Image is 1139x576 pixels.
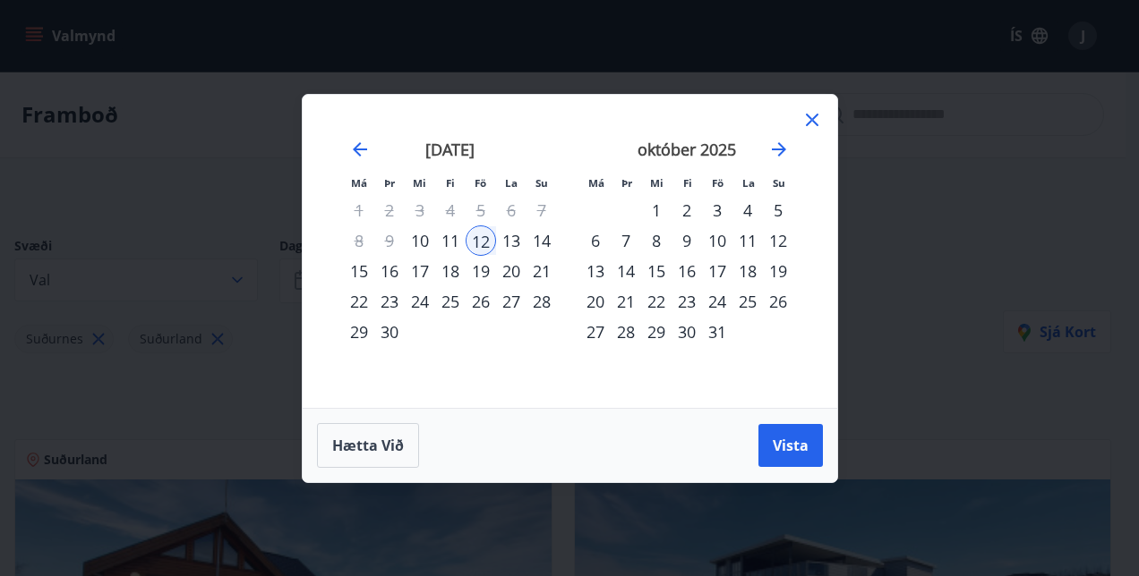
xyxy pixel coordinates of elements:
[374,317,405,347] div: 30
[580,225,611,256] div: 6
[435,286,466,317] td: Choose fimmtudagur, 25. september 2025 as your check-out date. It’s available.
[763,225,793,256] div: 12
[374,286,405,317] div: 23
[732,286,763,317] div: 25
[672,256,702,286] td: Choose fimmtudagur, 16. október 2025 as your check-out date. It’s available.
[466,286,496,317] div: 26
[763,256,793,286] td: Choose sunnudagur, 19. október 2025 as your check-out date. It’s available.
[405,256,435,286] div: 17
[344,286,374,317] div: 22
[773,436,809,455] span: Vista
[351,176,367,190] small: Má
[672,256,702,286] div: 16
[405,286,435,317] td: Choose miðvikudagur, 24. september 2025 as your check-out date. It’s available.
[732,256,763,286] td: Choose laugardagur, 18. október 2025 as your check-out date. It’s available.
[683,176,692,190] small: Fi
[773,176,785,190] small: Su
[732,286,763,317] td: Choose laugardagur, 25. október 2025 as your check-out date. It’s available.
[475,176,486,190] small: Fö
[763,195,793,225] div: 5
[405,286,435,317] div: 24
[527,256,557,286] td: Choose sunnudagur, 21. september 2025 as your check-out date. It’s available.
[641,256,672,286] div: 15
[641,317,672,347] div: 29
[466,225,496,256] td: Selected as start date. föstudagur, 12. september 2025
[611,225,641,256] td: Choose þriðjudagur, 7. október 2025 as your check-out date. It’s available.
[405,195,435,225] td: Not available. miðvikudagur, 3. september 2025
[435,256,466,286] div: 18
[435,225,466,256] div: 11
[435,256,466,286] td: Choose fimmtudagur, 18. september 2025 as your check-out date. It’s available.
[763,286,793,317] div: 26
[702,317,732,347] td: Choose föstudagur, 31. október 2025 as your check-out date. It’s available.
[527,286,557,317] div: 28
[672,286,702,317] div: 23
[344,225,374,256] td: Not available. mánudagur, 8. september 2025
[712,176,724,190] small: Fö
[405,256,435,286] td: Choose miðvikudagur, 17. september 2025 as your check-out date. It’s available.
[435,225,466,256] td: Choose fimmtudagur, 11. september 2025 as your check-out date. It’s available.
[374,256,405,286] td: Choose þriðjudagur, 16. september 2025 as your check-out date. It’s available.
[641,225,672,256] div: 8
[732,195,763,225] div: 4
[702,286,732,317] td: Choose föstudagur, 24. október 2025 as your check-out date. It’s available.
[611,256,641,286] td: Choose þriðjudagur, 14. október 2025 as your check-out date. It’s available.
[527,286,557,317] td: Choose sunnudagur, 28. september 2025 as your check-out date. It’s available.
[527,225,557,256] div: 14
[344,256,374,286] td: Choose mánudagur, 15. september 2025 as your check-out date. It’s available.
[349,139,371,160] div: Move backward to switch to the previous month.
[535,176,548,190] small: Su
[732,225,763,256] div: 11
[496,256,527,286] td: Choose laugardagur, 20. september 2025 as your check-out date. It’s available.
[638,139,736,160] strong: október 2025
[527,195,557,225] td: Not available. sunnudagur, 7. september 2025
[672,317,702,347] div: 30
[466,195,496,225] td: Not available. föstudagur, 5. september 2025
[768,139,790,160] div: Move forward to switch to the next month.
[374,225,405,256] td: Not available. þriðjudagur, 9. september 2025
[611,286,641,317] div: 21
[702,317,732,347] div: 31
[763,225,793,256] td: Choose sunnudagur, 12. október 2025 as your check-out date. It’s available.
[758,424,823,467] button: Vista
[496,256,527,286] div: 20
[672,317,702,347] td: Choose fimmtudagur, 30. október 2025 as your check-out date. It’s available.
[641,195,672,225] div: 1
[413,176,426,190] small: Mi
[611,225,641,256] div: 7
[344,195,374,225] td: Not available. mánudagur, 1. september 2025
[611,286,641,317] td: Choose þriðjudagur, 21. október 2025 as your check-out date. It’s available.
[702,225,732,256] div: 10
[702,195,732,225] div: 3
[332,436,404,455] span: Hætta við
[763,195,793,225] td: Choose sunnudagur, 5. október 2025 as your check-out date. It’s available.
[672,225,702,256] div: 9
[405,225,435,256] div: 10
[641,225,672,256] td: Choose miðvikudagur, 8. október 2025 as your check-out date. It’s available.
[672,195,702,225] td: Choose fimmtudagur, 2. október 2025 as your check-out date. It’s available.
[641,317,672,347] td: Choose miðvikudagur, 29. október 2025 as your check-out date. It’s available.
[702,256,732,286] div: 17
[650,176,664,190] small: Mi
[702,225,732,256] td: Choose föstudagur, 10. október 2025 as your check-out date. It’s available.
[611,256,641,286] div: 14
[588,176,604,190] small: Má
[344,286,374,317] td: Choose mánudagur, 22. september 2025 as your check-out date. It’s available.
[425,139,475,160] strong: [DATE]
[641,286,672,317] td: Choose miðvikudagur, 22. október 2025 as your check-out date. It’s available.
[317,423,419,468] button: Hætta við
[580,317,611,347] td: Choose mánudagur, 27. október 2025 as your check-out date. It’s available.
[580,286,611,317] td: Choose mánudagur, 20. október 2025 as your check-out date. It’s available.
[324,116,816,386] div: Calendar
[732,225,763,256] td: Choose laugardagur, 11. október 2025 as your check-out date. It’s available.
[763,256,793,286] div: 19
[344,317,374,347] div: 29
[527,256,557,286] div: 21
[384,176,395,190] small: Þr
[435,286,466,317] div: 25
[374,317,405,347] td: Choose þriðjudagur, 30. september 2025 as your check-out date. It’s available.
[641,286,672,317] div: 22
[580,225,611,256] td: Choose mánudagur, 6. október 2025 as your check-out date. It’s available.
[466,256,496,286] td: Choose föstudagur, 19. september 2025 as your check-out date. It’s available.
[496,286,527,317] div: 27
